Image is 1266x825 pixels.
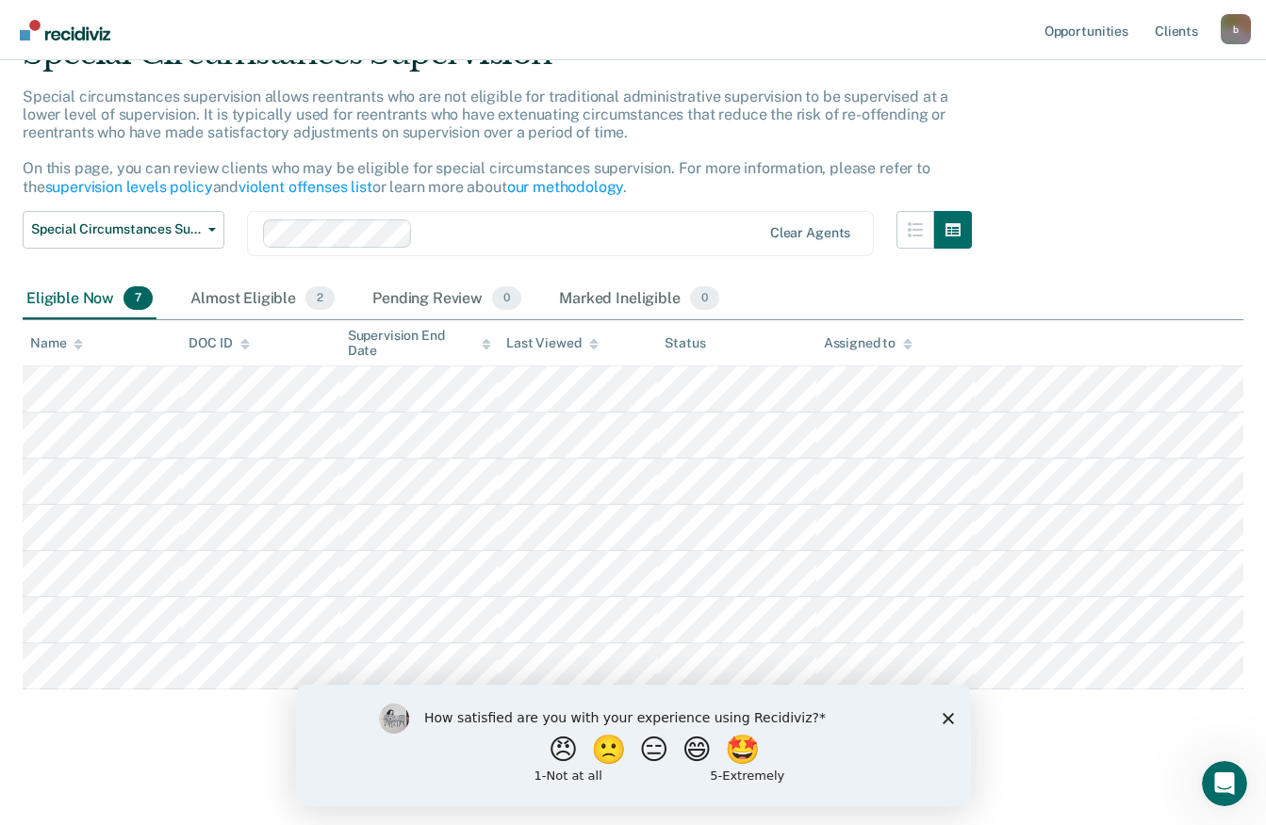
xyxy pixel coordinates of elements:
[45,178,213,196] a: supervision levels policy
[31,221,201,237] span: Special Circumstances Supervision
[1202,761,1247,806] iframe: Intercom live chat
[1221,14,1251,44] button: Profile dropdown button
[492,286,521,311] span: 0
[23,88,948,196] p: Special circumstances supervision allows reentrants who are not eligible for traditional administ...
[369,279,525,320] div: Pending Review0
[23,279,156,320] div: Eligible Now7
[665,335,705,351] div: Status
[824,335,913,351] div: Assigned to
[123,286,153,311] span: 7
[1221,14,1251,44] div: b
[506,335,598,351] div: Last Viewed
[20,20,110,40] img: Recidiviz
[189,335,249,351] div: DOC ID
[305,286,335,311] span: 2
[187,279,338,320] div: Almost Eligible2
[23,211,224,249] button: Special Circumstances Supervision
[296,685,971,806] iframe: Survey by Kim from Recidiviz
[23,34,972,88] div: Special Circumstances Supervision
[238,178,372,196] a: violent offenses list
[770,225,850,241] div: Clear agents
[507,178,624,196] a: our methodology
[555,279,723,320] div: Marked Ineligible0
[348,328,491,360] div: Supervision End Date
[690,286,719,311] span: 0
[30,335,83,351] div: Name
